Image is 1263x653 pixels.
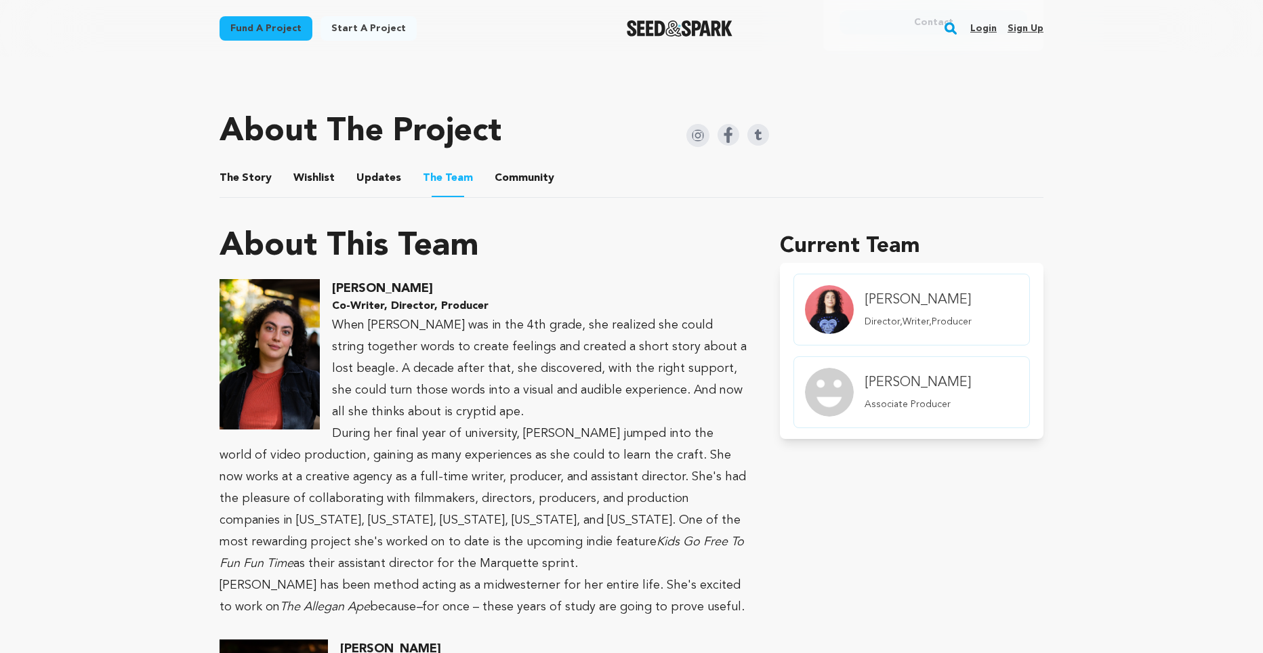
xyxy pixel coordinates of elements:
[793,356,1030,428] a: member.name Profile
[423,170,442,186] span: The
[865,398,971,411] p: Associate Producer
[320,16,417,41] a: Start a project
[220,170,272,186] span: Story
[356,170,401,186] span: Updates
[220,230,479,263] h1: About This Team
[865,291,972,310] h4: [PERSON_NAME]
[780,230,1043,263] h1: Current Team
[280,601,370,613] em: The Allegan Ape
[970,18,997,39] a: Login
[1008,18,1043,39] a: Sign up
[747,124,769,146] img: Seed&Spark Tumblr Icon
[805,285,854,334] img: Team Image
[220,536,744,570] em: Kids Go Free To Fun Fun Time
[416,601,422,613] em: –
[332,282,433,295] strong: [PERSON_NAME]
[793,274,1030,345] a: member.name Profile
[220,314,747,423] p: When [PERSON_NAME] was in the 4th grade, she realized she could string together words to create f...
[495,170,554,186] span: Community
[686,124,709,147] img: Seed&Spark Instagram Icon
[220,116,501,148] h1: About The Project
[423,170,473,186] span: Team
[718,124,739,146] img: Seed&Spark Facebook Icon
[220,279,320,429] img: 1693533950-IMG_2818.jpg
[220,574,747,618] p: [PERSON_NAME] has been method acting as a midwesterner for her entire life. She's excited to work...
[865,373,971,392] h4: [PERSON_NAME]
[293,170,335,186] span: Wishlist
[627,20,733,37] a: Seed&Spark Homepage
[220,16,312,41] a: Fund a project
[220,170,239,186] span: The
[627,20,733,37] img: Seed&Spark Logo Dark Mode
[332,301,489,312] strong: Co-Writer, Director, Producer
[865,315,972,329] p: Director,Writer,Producer
[220,423,747,574] p: During her final year of university, [PERSON_NAME] jumped into the world of video production, gai...
[805,368,854,417] img: Team Image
